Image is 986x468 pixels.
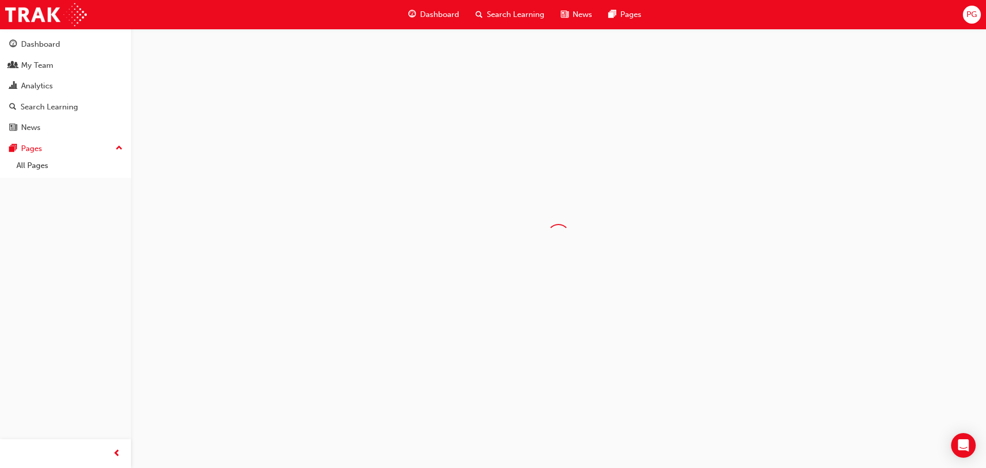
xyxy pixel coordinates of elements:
span: pages-icon [9,144,17,154]
span: news-icon [9,123,17,133]
a: My Team [4,56,127,75]
span: search-icon [9,103,16,112]
button: PG [963,6,981,24]
span: pages-icon [609,8,616,21]
button: Pages [4,139,127,158]
div: Pages [21,143,42,155]
a: Analytics [4,77,127,96]
div: My Team [21,60,53,71]
button: DashboardMy TeamAnalyticsSearch LearningNews [4,33,127,139]
span: people-icon [9,61,17,70]
span: News [573,9,592,21]
span: guage-icon [408,8,416,21]
a: All Pages [12,158,127,174]
span: chart-icon [9,82,17,91]
a: News [4,118,127,137]
a: search-iconSearch Learning [467,4,553,25]
a: Dashboard [4,35,127,54]
div: News [21,122,41,134]
span: PG [966,9,977,21]
div: Dashboard [21,39,60,50]
div: Search Learning [21,101,78,113]
a: guage-iconDashboard [400,4,467,25]
span: Dashboard [420,9,459,21]
span: Pages [620,9,641,21]
span: news-icon [561,8,568,21]
a: pages-iconPages [600,4,650,25]
span: prev-icon [113,447,121,460]
span: search-icon [476,8,483,21]
img: Trak [5,3,87,26]
span: Search Learning [487,9,544,21]
span: up-icon [116,142,123,155]
div: Analytics [21,80,53,92]
a: news-iconNews [553,4,600,25]
span: guage-icon [9,40,17,49]
a: Search Learning [4,98,127,117]
div: Open Intercom Messenger [951,433,976,458]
